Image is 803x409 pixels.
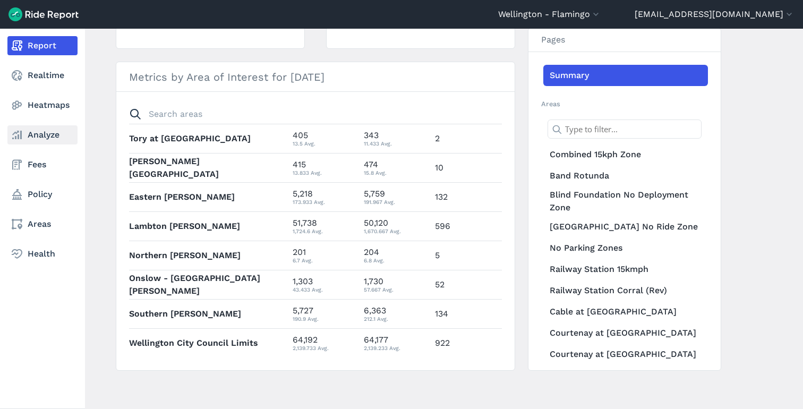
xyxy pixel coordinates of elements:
[293,343,355,353] div: 2,139.733 Avg.
[293,217,355,236] div: 51,738
[543,216,708,237] a: [GEOGRAPHIC_DATA] No Ride Zone
[543,365,708,386] a: Cuba at [GEOGRAPHIC_DATA]
[116,62,515,92] h3: Metrics by Area of Interest for [DATE]
[543,186,708,216] a: Blind Foundation No Deployment Zone
[543,65,708,86] a: Summary
[7,96,78,115] a: Heatmaps
[364,304,426,323] div: 6,363
[541,99,708,109] h2: Areas
[7,125,78,144] a: Analyze
[364,158,426,177] div: 474
[293,304,355,323] div: 5,727
[364,285,426,294] div: 57.667 Avg.
[129,299,288,328] th: Southern [PERSON_NAME]
[431,124,502,153] td: 2
[129,182,288,211] th: Eastern [PERSON_NAME]
[293,188,355,207] div: 5,218
[635,8,795,21] button: [EMAIL_ADDRESS][DOMAIN_NAME]
[129,270,288,299] th: Onslow - [GEOGRAPHIC_DATA][PERSON_NAME]
[431,182,502,211] td: 132
[7,185,78,204] a: Policy
[293,158,355,177] div: 415
[548,120,702,139] input: Type to filter...
[543,322,708,344] a: Courtenay at [GEOGRAPHIC_DATA]
[364,334,426,353] div: 64,177
[293,275,355,294] div: 1,303
[293,255,355,265] div: 6.7 Avg.
[129,328,288,357] th: Wellington City Council Limits
[7,215,78,234] a: Areas
[431,270,502,299] td: 52
[543,259,708,280] a: Railway Station 15kmph
[293,314,355,323] div: 190.9 Avg.
[293,197,355,207] div: 173.933 Avg.
[7,244,78,263] a: Health
[293,168,355,177] div: 13.833 Avg.
[293,139,355,148] div: 13.5 Avg.
[129,124,288,153] th: Tory at [GEOGRAPHIC_DATA]
[8,7,79,21] img: Ride Report
[543,344,708,365] a: Courtenay at [GEOGRAPHIC_DATA]
[431,299,502,328] td: 134
[364,226,426,236] div: 1,670.667 Avg.
[431,241,502,270] td: 5
[431,153,502,182] td: 10
[543,301,708,322] a: Cable at [GEOGRAPHIC_DATA]
[543,280,708,301] a: Railway Station Corral (Rev)
[7,155,78,174] a: Fees
[364,255,426,265] div: 6.8 Avg.
[293,226,355,236] div: 1,724.6 Avg.
[364,217,426,236] div: 50,120
[498,8,601,21] button: Wellington - Flamingo
[293,129,355,148] div: 405
[293,246,355,265] div: 201
[129,211,288,241] th: Lambton [PERSON_NAME]
[364,197,426,207] div: 191.967 Avg.
[293,334,355,353] div: 64,192
[364,275,426,294] div: 1,730
[543,237,708,259] a: No Parking Zones
[543,165,708,186] a: Band Rotunda
[123,105,496,124] input: Search areas
[364,188,426,207] div: 5,759
[293,285,355,294] div: 43.433 Avg.
[364,246,426,265] div: 204
[431,211,502,241] td: 596
[364,168,426,177] div: 15.8 Avg.
[528,28,721,52] h3: Pages
[7,36,78,55] a: Report
[129,241,288,270] th: Northern [PERSON_NAME]
[543,144,708,165] a: Combined 15kph Zone
[7,66,78,85] a: Realtime
[364,139,426,148] div: 11.433 Avg.
[364,129,426,148] div: 343
[431,328,502,357] td: 922
[129,153,288,182] th: [PERSON_NAME][GEOGRAPHIC_DATA]
[364,314,426,323] div: 212.1 Avg.
[364,343,426,353] div: 2,139.233 Avg.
